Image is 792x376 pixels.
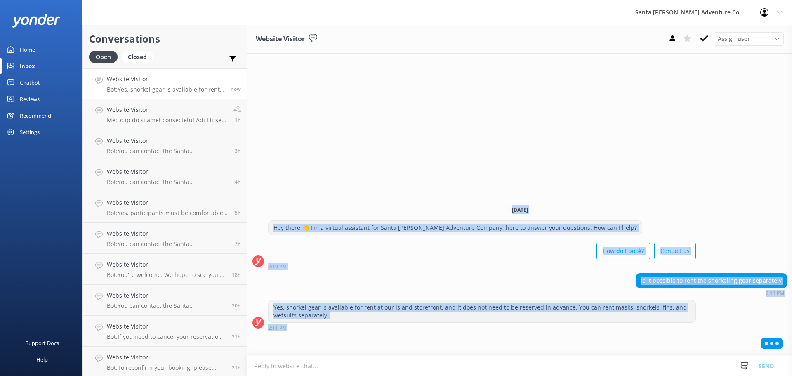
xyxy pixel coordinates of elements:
div: Yes, snorkel gear is available for rent at our island storefront, and it does not need to be rese... [269,300,695,322]
span: [DATE] [507,206,533,213]
div: 02:10pm 12-Aug-2025 (UTC -07:00) America/Tijuana [268,263,696,269]
p: Bot: Yes, snorkel gear is available for rent at our island storefront, and it does not need to be... [107,86,224,93]
button: Contact us [654,243,696,259]
span: 08:45am 12-Aug-2025 (UTC -07:00) America/Tijuana [235,209,241,216]
strong: 2:11 PM [766,291,784,296]
button: How do I book? [596,243,650,259]
div: Reviews [20,91,40,107]
strong: 2:11 PM [268,326,287,331]
a: Website VisitorMe:Lo ip do si amet consectetu! Adi Elitsed Doeiu Tempo Inci utla et $880 dol magn... [83,99,247,130]
h2: Conversations [89,31,241,47]
span: 10:50am 12-Aug-2025 (UTC -07:00) America/Tijuana [235,147,241,154]
a: Website VisitorBot:You can contact the Santa [PERSON_NAME] Adventure Co. team at [PHONE_NUMBER], ... [83,161,247,192]
div: Chatbot [20,74,40,91]
a: Website VisitorBot:You're welcome. We hope to see you at [GEOGRAPHIC_DATA][PERSON_NAME] Adventure... [83,254,247,285]
div: Settings [20,124,40,140]
a: Website VisitorBot:You can contact the Santa [PERSON_NAME] Adventure Co. team at [PHONE_NUMBER], ... [83,223,247,254]
div: Closed [122,51,153,63]
h4: Website Visitor [107,136,229,145]
div: 02:11pm 12-Aug-2025 (UTC -07:00) America/Tijuana [268,325,696,331]
a: Website VisitorBot:Yes, participants must be comfortable swimming in the ocean for kayaking tours... [83,192,247,223]
a: Closed [122,52,157,61]
div: Hey there 👋 I'm a virtual assistant for Santa [PERSON_NAME] Adventure Company, here to answer you... [269,221,642,235]
p: Bot: You can contact the Santa [PERSON_NAME] Adventure Co. team at [PHONE_NUMBER], or by emailing... [107,147,229,155]
a: Website VisitorBot:You can contact the Santa [PERSON_NAME] Adventure Co. team at [PHONE_NUMBER], ... [83,285,247,316]
a: Website VisitorBot:Yes, snorkel gear is available for rent at our island storefront, and it does ... [83,68,247,99]
p: Bot: You can contact the Santa [PERSON_NAME] Adventure Co. team at [PHONE_NUMBER], or by emailing... [107,240,229,248]
p: Bot: You can contact the Santa [PERSON_NAME] Adventure Co. team at [PHONE_NUMBER], or by emailing... [107,302,226,310]
strong: 2:10 PM [268,264,287,269]
span: 05:45pm 11-Aug-2025 (UTC -07:00) America/Tijuana [232,302,241,309]
div: Recommend [20,107,51,124]
div: Help [36,351,48,368]
p: Bot: You can contact the Santa [PERSON_NAME] Adventure Co. team at [PHONE_NUMBER], or by emailing... [107,178,229,186]
h4: Website Visitor [107,167,229,176]
h4: Website Visitor [107,75,224,84]
p: Bot: You're welcome. We hope to see you at [GEOGRAPHIC_DATA][PERSON_NAME] Adventure Co. soon! [107,271,226,279]
h3: Website Visitor [256,34,305,45]
a: Website VisitorBot:If you need to cancel your reservation, please contact the Santa [PERSON_NAME]... [83,316,247,347]
span: 06:12am 12-Aug-2025 (UTC -07:00) America/Tijuana [235,240,241,247]
h4: Website Visitor [107,260,226,269]
a: Website VisitorBot:You can contact the Santa [PERSON_NAME] Adventure Co. team at [PHONE_NUMBER], ... [83,130,247,161]
p: Me: Lo ip do si amet consectetu! Adi Elitsed Doeiu Tempo Inci utla et $880 dol magnaa. En admi ve... [107,116,227,124]
div: Open [89,51,118,63]
a: Open [89,52,122,61]
div: Inbox [20,58,35,74]
span: 02:11pm 12-Aug-2025 (UTC -07:00) America/Tijuana [231,85,241,92]
div: Support Docs [26,335,59,351]
h4: Website Visitor [107,353,226,362]
h4: Website Visitor [107,291,226,300]
h4: Website Visitor [107,229,229,238]
div: Home [20,41,35,58]
span: 04:34pm 11-Aug-2025 (UTC -07:00) America/Tijuana [232,333,241,340]
div: 02:11pm 12-Aug-2025 (UTC -07:00) America/Tijuana [636,290,787,296]
h4: Website Visitor [107,198,229,207]
p: Bot: If you need to cancel your reservation, please contact the Santa [PERSON_NAME] Adventure Co.... [107,333,226,341]
span: 09:57am 12-Aug-2025 (UTC -07:00) America/Tijuana [235,178,241,185]
div: Is it possible to rent the snorkeling gear separately [636,274,787,288]
p: Bot: To reconfirm your booking, please email our office at [EMAIL_ADDRESS][DOMAIN_NAME] or call u... [107,364,226,371]
span: Assign user [718,34,750,43]
h4: Website Visitor [107,322,226,331]
span: 12:13pm 12-Aug-2025 (UTC -07:00) America/Tijuana [235,116,241,123]
span: 07:15pm 11-Aug-2025 (UTC -07:00) America/Tijuana [232,271,241,278]
p: Bot: Yes, participants must be comfortable swimming in the ocean for kayaking tours. They should ... [107,209,229,217]
h4: Website Visitor [107,105,227,114]
span: 04:32pm 11-Aug-2025 (UTC -07:00) America/Tijuana [232,364,241,371]
img: yonder-white-logo.png [12,14,60,27]
div: Assign User [714,32,784,45]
